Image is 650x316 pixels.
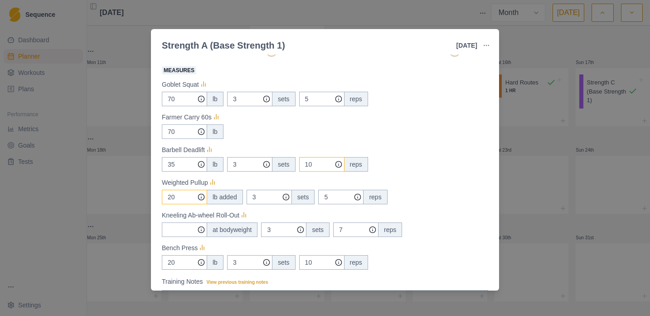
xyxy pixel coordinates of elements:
[344,92,368,106] div: reps
[162,66,196,74] span: Measures
[207,280,268,285] span: View previous training notes
[306,222,330,237] div: sets
[162,277,483,286] label: Training Notes
[291,190,315,204] div: sets
[162,113,212,122] p: Farmer Carry 60s
[272,157,296,172] div: sets
[272,255,296,270] div: sets
[378,222,402,237] div: reps
[207,124,223,139] div: lb
[162,243,198,253] p: Bench Press
[162,145,205,155] p: Barbell Deadlift
[162,211,239,220] p: Kneeling Ab-wheel Roll-Out
[272,92,296,106] div: sets
[162,80,199,89] p: Goblet Squat
[456,41,477,50] p: [DATE]
[344,157,368,172] div: reps
[344,255,368,270] div: reps
[207,92,223,106] div: lb
[207,222,257,237] div: at bodyweight
[363,190,387,204] div: reps
[162,39,285,52] div: Strength A (Base Strength 1)
[207,157,223,172] div: lb
[207,255,223,270] div: lb
[162,178,208,188] p: Weighted Pullup
[207,190,243,204] div: lb added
